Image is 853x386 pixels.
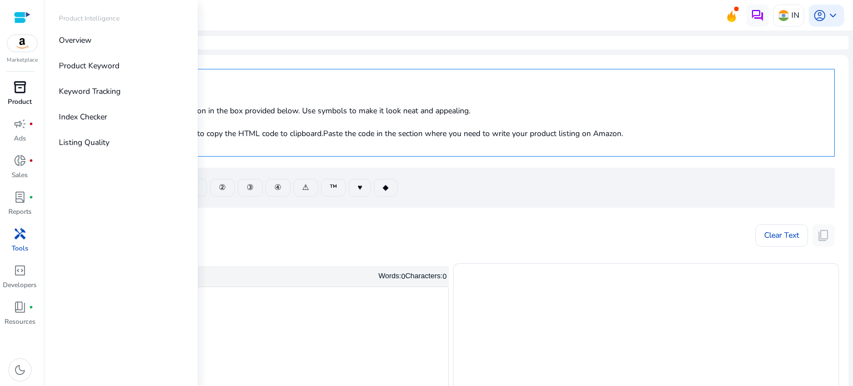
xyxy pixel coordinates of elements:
p: Listing Quality [59,137,109,148]
span: ③ [247,182,254,193]
button: ④ [265,179,290,197]
p: : Click on Copy HTML code to copy the HTML code to clipboard.Paste the code in the section where ... [77,128,823,139]
p: Product [8,97,32,107]
span: keyboard_arrow_down [826,9,840,22]
p: Product Intelligence [59,13,119,23]
p: Marketplace [7,56,38,64]
span: ⚠ [302,182,309,193]
p: Reports [8,207,32,217]
p: Product Keyword [59,60,119,72]
p: Tools [12,243,28,253]
span: campaign [13,117,27,131]
span: ™ [330,182,337,193]
p: Keyword Tracking [59,86,121,97]
img: in.svg [778,10,789,21]
p: Resources [4,317,36,327]
button: ◆ [374,179,398,197]
p: : Enter the product description in the box provided below. Use symbols to make it look neat and a... [77,105,823,117]
img: amazon.svg [7,35,37,52]
span: donut_small [13,154,27,167]
button: ⚠ [293,179,318,197]
button: ™ [321,179,346,197]
span: ♥ [358,182,362,193]
button: Clear Text [755,224,808,247]
button: ② [210,179,235,197]
span: account_circle [813,9,826,22]
span: inventory_2 [13,81,27,94]
button: ♥ [349,179,371,197]
span: ④ [274,182,282,193]
span: handyman [13,227,27,240]
label: 0 [443,272,446,280]
p: Index Checker [59,111,107,123]
span: fiber_manual_record [29,195,33,199]
span: ◆ [383,182,389,193]
div: Words: Characters: [379,269,447,283]
p: IN [791,6,799,25]
span: fiber_manual_record [29,158,33,163]
span: Clear Text [764,224,799,247]
span: fiber_manual_record [29,305,33,309]
span: fiber_manual_record [29,122,33,126]
p: Sales [12,170,28,180]
span: book_4 [13,300,27,314]
span: code_blocks [13,264,27,277]
span: lab_profile [13,191,27,204]
span: dark_mode [13,363,27,377]
div: Editor toolbar [63,266,449,287]
button: ③ [238,179,263,197]
p: Overview [59,34,92,46]
p: Developers [3,280,37,290]
label: 0 [401,272,405,280]
span: ② [219,182,226,193]
p: Ads [14,133,26,143]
